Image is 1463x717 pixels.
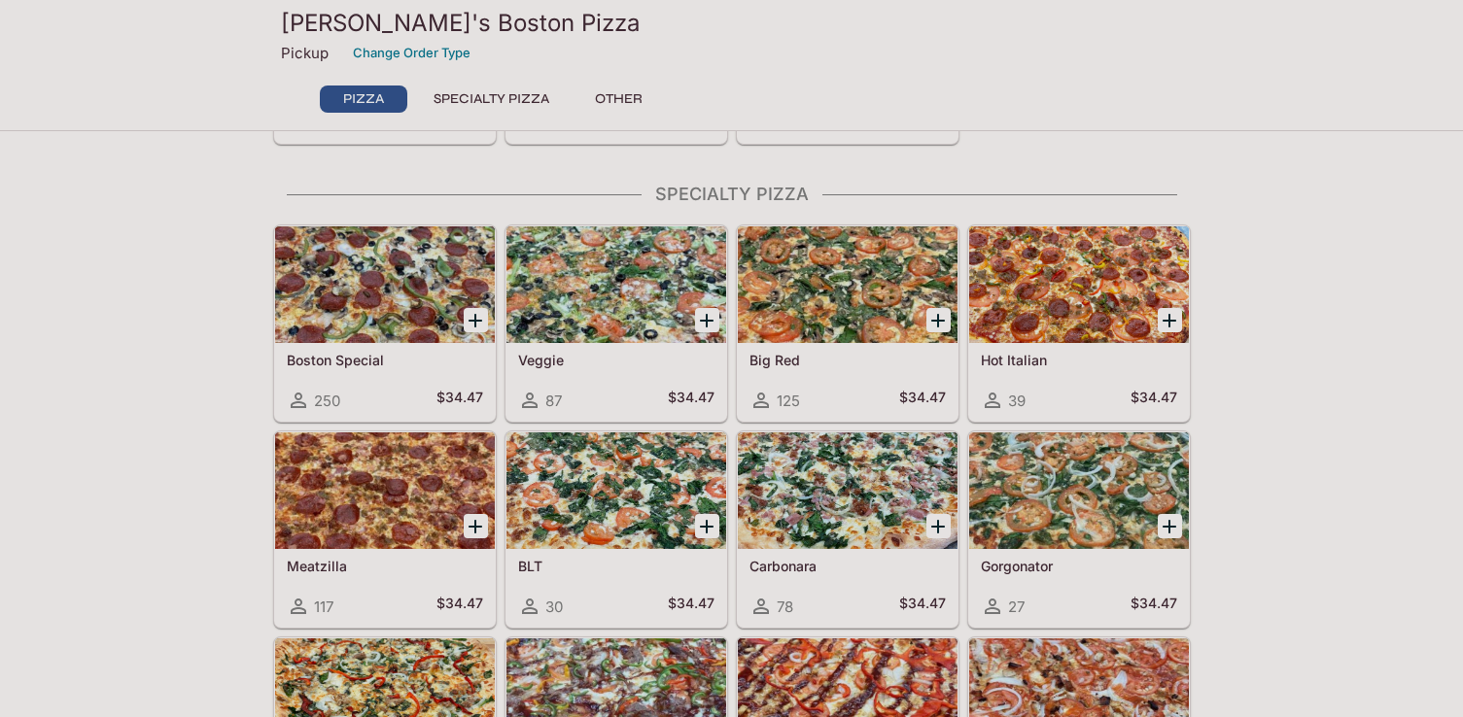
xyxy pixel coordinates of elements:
p: Pickup [281,44,329,62]
div: Hot Italian [969,226,1189,343]
div: Boston Special [275,226,495,343]
a: Hot Italian39$34.47 [968,225,1190,422]
div: BLT [506,432,726,549]
a: Boston Special250$34.47 [274,225,496,422]
h5: $34.47 [668,595,714,618]
h5: Boston Special [287,352,483,368]
h5: $34.47 [1131,595,1177,618]
a: Big Red125$34.47 [737,225,958,422]
button: Add Meatzilla [464,514,488,538]
span: 30 [545,597,563,616]
div: Big Red [738,226,958,343]
a: Gorgonator27$34.47 [968,431,1190,628]
a: Meatzilla117$34.47 [274,431,496,628]
div: Gorgonator [969,432,1189,549]
button: Add Veggie [695,308,719,332]
button: Other [575,85,663,113]
h5: Big Red [749,352,946,368]
span: 78 [777,597,793,616]
button: Add Hot Italian [1158,308,1182,332]
button: Add Gorgonator [1158,514,1182,538]
h5: $34.47 [899,595,946,618]
button: Add Big Red [926,308,951,332]
button: Specialty Pizza [423,85,560,113]
h5: $34.47 [436,595,483,618]
h5: Meatzilla [287,558,483,574]
button: Add Boston Special [464,308,488,332]
button: Pizza [320,85,407,113]
h5: $34.47 [668,389,714,412]
div: Meatzilla [275,432,495,549]
h3: [PERSON_NAME]'s Boston Pizza [281,8,1183,38]
h5: $34.47 [436,389,483,412]
h5: Veggie [518,352,714,368]
button: Add Carbonara [926,514,951,538]
span: 87 [545,392,562,410]
span: 125 [777,392,800,410]
a: Carbonara78$34.47 [737,431,958,628]
span: 250 [314,392,340,410]
h5: $34.47 [1131,389,1177,412]
div: Carbonara [738,432,958,549]
h5: BLT [518,558,714,574]
span: 27 [1008,597,1025,616]
div: Veggie [506,226,726,343]
span: 117 [314,597,333,616]
h4: Specialty Pizza [273,184,1191,205]
button: Change Order Type [344,38,479,68]
h5: $34.47 [899,389,946,412]
a: Veggie87$34.47 [505,225,727,422]
h5: Carbonara [749,558,946,574]
button: Add BLT [695,514,719,538]
h5: Hot Italian [981,352,1177,368]
a: BLT30$34.47 [505,431,727,628]
span: 39 [1008,392,1026,410]
h5: Gorgonator [981,558,1177,574]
